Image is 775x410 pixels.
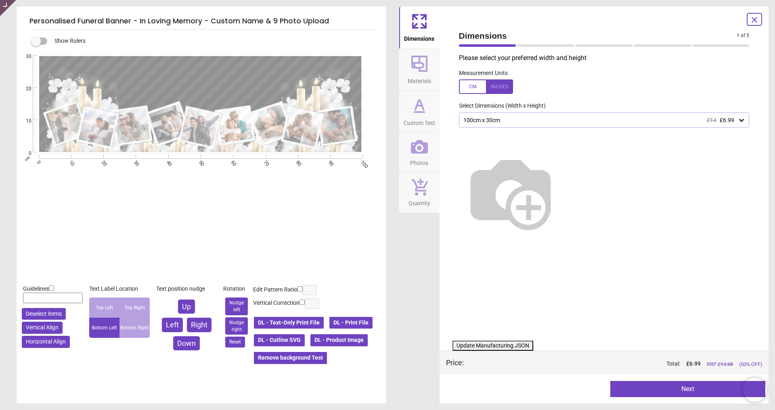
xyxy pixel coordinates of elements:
p: Please select your preferred width and height [459,54,756,62]
button: Left [162,318,183,332]
img: Helper for size comparison [459,141,562,244]
span: Guidelines [23,285,49,292]
button: Down [173,336,200,350]
button: Nudge right [225,317,248,335]
label: Measurement Units [459,69,508,77]
label: Vertical Correction [253,299,300,307]
div: 100cm x 30cm [463,117,738,124]
button: Deselect items [22,308,66,320]
span: 30 [16,53,31,60]
button: Dimensions [399,6,440,48]
span: Quantity [408,196,430,208]
button: Photos [399,133,440,173]
div: Top Left [89,298,119,318]
div: Price : [446,358,464,368]
span: £14 [707,117,716,123]
div: Show Rulers [36,36,386,46]
span: Dimensions [459,30,737,42]
button: Nudge left [225,298,248,315]
button: Vertical Align [22,322,63,334]
div: Rotation [223,285,250,293]
span: Custom Text [404,115,435,127]
span: £6.99 [720,117,734,123]
h5: Personalised Funeral Banner - In Loving Memory - Custom Name & 9 Photo Upload [29,13,373,30]
span: 10 [16,118,31,125]
label: Select Dimensions (Width x Height) [452,102,546,110]
span: (50% OFF) [739,361,762,368]
label: Edit Pattern Ratio [253,286,297,294]
button: Horizontal Align [22,336,70,348]
span: Materials [408,73,431,85]
span: 6.99 [689,360,701,367]
button: Update Manufacturing JSON [452,341,533,351]
button: DL - Text-Only Print File [253,316,325,330]
span: £ [686,360,701,368]
div: Total: [476,360,762,368]
span: 20 [16,85,31,92]
button: Remove background Test [253,351,328,365]
div: Text position nudge [156,285,217,293]
button: Materials [399,49,440,91]
span: 0 [16,150,31,157]
button: Right [187,318,212,332]
button: Reset [225,337,245,348]
button: DL - Print File [329,316,373,330]
span: Dimensions [404,31,434,43]
div: Bottom Left [89,318,119,338]
span: RRP [707,361,733,368]
button: Custom Text [399,91,440,133]
button: DL - Product Image [310,333,369,347]
div: Top Right [119,298,150,318]
span: 1 of 5 [737,32,749,39]
button: DL - Cutline SVG [253,333,306,347]
button: Up [178,300,195,314]
iframe: Brevo live chat [743,378,767,402]
span: £ 13.98 [718,361,733,367]
div: Text Label Location [89,285,150,293]
span: Photos [410,155,428,167]
button: Quantity [399,173,440,213]
div: Bottom Right [119,318,150,338]
button: Next [610,381,765,397]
